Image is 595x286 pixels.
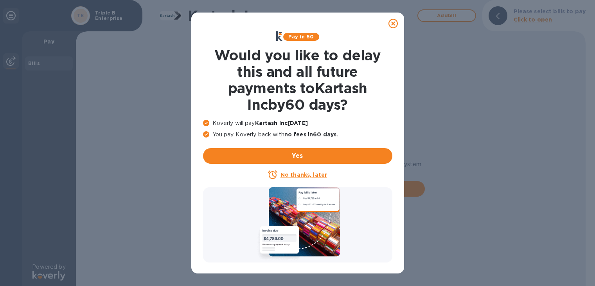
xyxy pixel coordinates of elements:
[203,119,392,127] p: Koverly will pay
[284,131,338,138] b: no fees in 60 days .
[203,148,392,164] button: Yes
[203,130,392,139] p: You pay Koverly back with
[203,47,392,113] h1: Would you like to delay this and all future payments to Kartash Inc by 60 days ?
[209,151,386,161] span: Yes
[255,120,308,126] b: Kartash Inc [DATE]
[288,34,314,40] b: Pay in 60
[280,172,327,178] u: No thanks, later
